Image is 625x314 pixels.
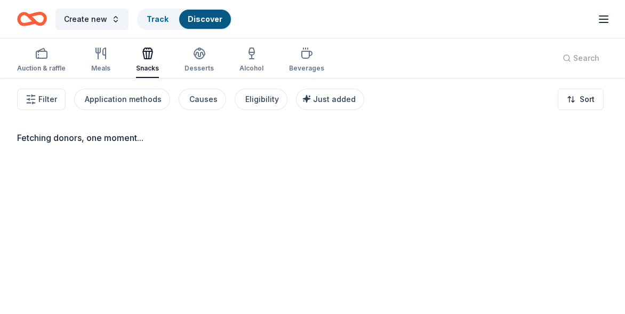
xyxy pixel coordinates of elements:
[137,9,232,30] button: TrackDiscover
[179,89,226,110] button: Causes
[245,93,279,106] div: Eligibility
[189,93,218,106] div: Causes
[188,14,222,23] a: Discover
[313,95,356,104] span: Just added
[289,64,324,73] div: Beverages
[55,9,129,30] button: Create new
[74,89,170,110] button: Application methods
[17,6,47,32] a: Home
[17,64,66,73] div: Auction & raffle
[580,93,595,106] span: Sort
[289,43,324,78] button: Beverages
[558,89,604,110] button: Sort
[17,89,66,110] button: Filter
[17,43,66,78] button: Auction & raffle
[239,64,263,73] div: Alcohol
[91,64,110,73] div: Meals
[136,43,159,78] button: Snacks
[235,89,287,110] button: Eligibility
[185,64,214,73] div: Desserts
[91,43,110,78] button: Meals
[136,64,159,73] div: Snacks
[147,14,169,23] a: Track
[185,43,214,78] button: Desserts
[239,43,263,78] button: Alcohol
[85,93,162,106] div: Application methods
[64,13,107,26] span: Create new
[38,93,57,106] span: Filter
[17,131,608,144] div: Fetching donors, one moment...
[296,89,364,110] button: Just added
